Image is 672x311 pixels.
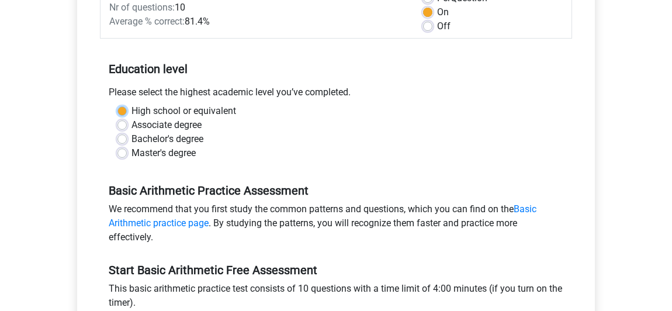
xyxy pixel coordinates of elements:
label: High school or equivalent [131,104,236,118]
div: 81.4% [101,15,414,29]
label: Bachelor's degree [131,132,203,146]
div: Please select the highest academic level you’ve completed. [100,85,572,104]
label: Associate degree [131,118,202,132]
span: Average % correct: [109,16,185,27]
label: On [437,5,449,19]
h5: Education level [109,57,563,81]
label: Off [437,19,451,33]
div: 10 [101,1,414,15]
h5: Basic Arithmetic Practice Assessment [109,184,563,198]
label: Master's degree [131,146,196,160]
span: Nr of questions: [109,2,175,13]
div: We recommend that you first study the common patterns and questions, which you can find on the . ... [100,202,572,249]
h5: Start Basic Arithmetic Free Assessment [109,263,563,277]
